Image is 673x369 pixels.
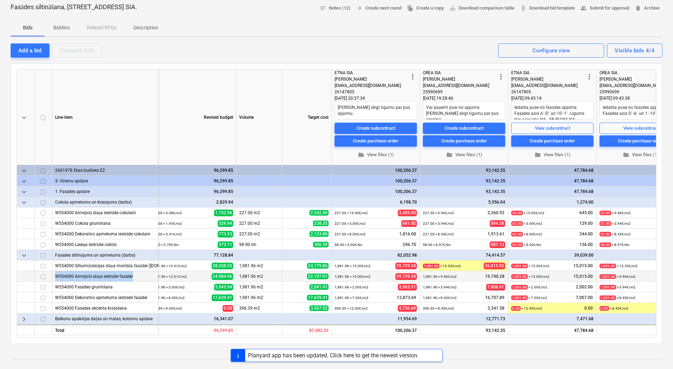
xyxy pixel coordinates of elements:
span: 4,756.69 [398,305,417,312]
small: 98.90 × 3.00€ / tm [335,243,362,247]
button: Create next round [353,3,404,14]
div: View subcontract [535,124,570,132]
div: 47,784.68 [508,324,597,335]
button: Visible bids 4/4 [607,43,662,58]
div: Create subcontract [356,124,395,132]
div: View subcontract [623,124,659,132]
span: 344.00 [579,231,594,237]
span: delete [635,5,641,11]
div: Create purchase order [353,137,399,145]
span: View files (1) [426,151,502,159]
div: 77,128.84 [151,250,233,260]
div: W554000 Dekoratīvā apmetuma iestrāde fasādei [55,292,155,303]
p: Bids [19,24,36,31]
span: View files (1) [514,151,591,159]
div: Planyard app has been updated. Click here to get the newest version. [248,352,419,359]
div: Target cost [282,70,332,165]
textarea: Var paņemt pusi no apjoma. [PERSON_NAME] slēgt līgumu par pus apjomu. [423,101,505,120]
small: 1,981.96 × 12.61€ / m2 [151,275,187,279]
div: 25990699 [423,89,497,95]
span: Create next round [356,4,401,12]
div: 26147805 [511,89,585,95]
span: 1,913.61 [487,231,505,237]
small: 1,981.96 × 8.90€ / m2 [151,296,185,300]
div: [PERSON_NAME] [335,76,408,82]
span: [EMAIL_ADDRESS][DOMAIN_NAME] [423,83,489,88]
div: Total [52,324,158,335]
span: [EMAIL_ADDRESS][DOMAIN_NAME] [335,83,401,88]
span: 1,001.00 [511,274,528,279]
span: keyboard_arrow_down [20,113,28,122]
small: × 8.43€ / m2 [600,232,631,236]
span: 17,639.41 [307,295,329,300]
button: View files (1) [335,150,417,160]
div: ETNA SIA [335,70,408,76]
span: keyboard_arrow_down [20,188,28,196]
small: 1,981.96 × 8.43€ / m2 [423,296,457,300]
small: × 13.53€ / m2 [600,264,638,268]
div: 93,142.35 [423,176,505,186]
div: 96,299.85 [151,176,233,186]
button: Notes (12) [317,3,353,14]
small: × 8.97€ / tm [600,242,630,247]
div: 396.39 m2 [236,303,282,314]
div: 1,981.96 m2 [236,260,282,271]
span: 1,001.00 [600,274,616,279]
span: 5,945.94 [214,284,233,291]
div: 39,039.00 [511,250,594,260]
div: 96,299.85 [151,186,233,197]
small: 98.90 × 5.79€ / tm [151,243,179,247]
span: 16,707.89 [484,295,505,301]
div: 100,206.37 [335,176,417,186]
small: × 8.43€ / m2 [600,295,636,300]
small: × 15.00€ / m2 [511,274,549,279]
small: 227.00 × 3.41€ / m2 [151,232,182,236]
button: Archive [632,3,662,14]
button: Add a bid [11,43,49,58]
span: Submit for approval [580,4,629,12]
span: 7,007.00 [575,295,594,301]
small: 1,981.96 × 3.00€ / m2 [151,285,185,289]
span: 3,405.00 [398,210,417,216]
small: 227.00 × 5.08€ / m2 [151,211,182,215]
small: 396.39 × 8.43€ / m2 [423,306,454,310]
span: save_alt [449,5,456,11]
small: × 15.00€ / m2 [511,211,544,215]
div: [DATE] 19:28:46 [423,95,505,101]
div: Create purchase order [530,137,575,145]
span: keyboard_arrow_right [20,315,28,323]
div: 98.90 tm [236,239,282,250]
div: ETNA SIA [511,70,585,76]
div: 93,142.35 [420,324,508,335]
small: 227.00 × 1.45€ / m2 [151,222,182,225]
small: × 12.00€ / m2 [511,306,542,311]
span: 645.00 [579,210,594,216]
span: folder [358,152,364,158]
div: 7,471.68 [511,314,594,324]
div: [DATE] 20:37:34 [335,95,417,101]
span: Notes (12) [320,4,350,12]
span: 15,015.00 [573,274,594,280]
span: Download bid template [520,4,575,12]
div: 1,981.96 m2 [236,271,282,282]
small: 1,981.96 × 2.00€ / m2 [335,285,368,289]
div: Balkonu apakšējās daļas un malas, kolonnu apdare [55,314,155,324]
div: Configure view [532,46,570,55]
span: 238.35 [313,221,329,226]
div: 227.00 m2 [236,207,282,218]
div: 100,206.37 [335,186,417,197]
span: notes [320,5,326,11]
div: 96,299.85 [148,324,236,335]
div: W554000 Cokola gruntēšana [55,218,155,228]
span: 29,729.34 [395,273,417,280]
div: [PERSON_NAME] [423,76,497,82]
span: keyboard_arrow_down [20,166,28,175]
a: Download bid template [517,3,578,14]
span: 573.11 [218,241,233,248]
div: W554000 Fasādes gruntēšana [55,282,155,292]
button: Submit for approval [578,3,632,14]
textarea: Iedalīta puse no fasādes apjoma. Fasādes asīs A`-D` un 10`-1`. Līgums būs caur citu SIA - EB PlAN... [511,101,594,120]
div: W554000 Lāseņa iestrāde cokolā [55,239,155,250]
span: 13,873.69 [396,295,417,301]
span: 894.38 [490,220,505,227]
